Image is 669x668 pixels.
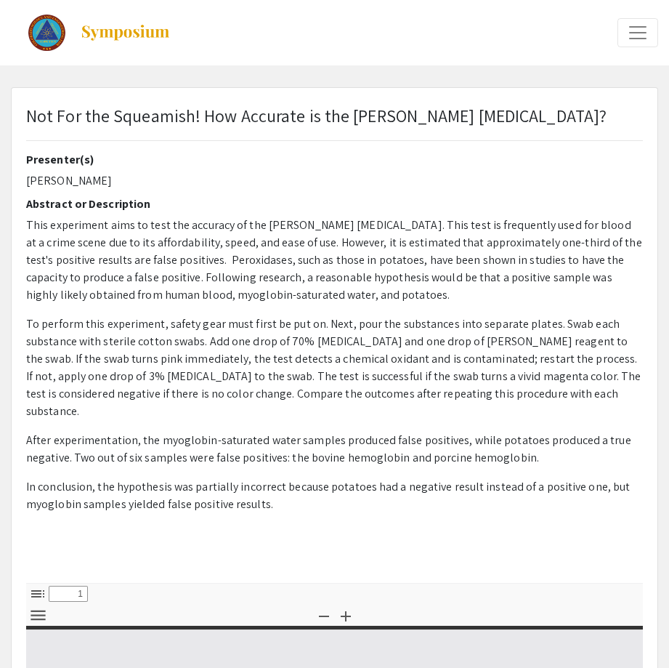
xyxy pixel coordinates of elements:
img: Symposium by ForagerOne [80,24,171,41]
span: To perform this experiment, safety gear must first be put on. Next, pour the substances into sepa... [26,316,641,419]
p: Not For the Squeamish! How Accurate is the [PERSON_NAME] [MEDICAL_DATA]? [26,102,607,129]
img: 2025 Colorado Science and Engineering Fair [28,15,65,51]
button: Toggle Sidebar [25,584,50,605]
span: In conclusion, the hypothesis was partially incorrect because potatoes had a negative result inst... [26,479,630,512]
h2: Abstract or Description [26,197,643,211]
input: Page [49,586,88,602]
a: 2025 Colorado Science and Engineering Fair [11,15,171,51]
p: [PERSON_NAME] [26,172,643,190]
button: Zoom Out [312,605,336,626]
h2: Presenter(s) [26,153,643,166]
span: After experimentation, the myoglobin-saturated water samples produced false positives, while pota... [26,432,631,465]
iframe: Chat [11,603,62,657]
span: This experiment aims to test the accuracy of the [PERSON_NAME] [MEDICAL_DATA]. This test is frequ... [26,217,642,302]
button: Expand or Collapse Menu [617,18,658,47]
button: Zoom In [333,605,358,626]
